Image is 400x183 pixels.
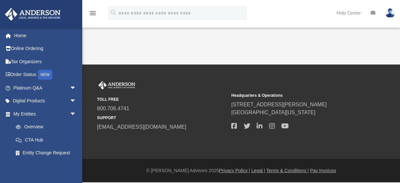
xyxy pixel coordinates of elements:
img: Anderson Advisors Platinum Portal [3,8,63,21]
img: Anderson Advisors Platinum Portal [97,81,137,90]
a: Tax Organizers [5,55,86,68]
a: menu [89,13,97,17]
div: © [PERSON_NAME] Advisors 2025 [82,167,400,174]
a: Binder Walkthrough [9,159,86,172]
a: Legal | [251,168,265,173]
i: menu [89,9,97,17]
span: arrow_drop_down [70,94,83,108]
a: Order StatusNEW [5,68,86,82]
a: Digital Productsarrow_drop_down [5,94,86,108]
a: [GEOGRAPHIC_DATA][US_STATE] [231,110,315,115]
a: Online Ordering [5,42,86,55]
a: Pay Invoices [310,168,336,173]
span: arrow_drop_down [70,107,83,121]
a: [STREET_ADDRESS][PERSON_NAME] [231,102,327,107]
span: arrow_drop_down [70,81,83,95]
div: NEW [38,70,52,80]
img: User Pic [385,8,395,18]
a: My Entitiesarrow_drop_down [5,107,86,120]
a: Platinum Q&Aarrow_drop_down [5,81,86,94]
i: search [110,9,117,16]
a: Entity Change Request [9,146,86,160]
small: Headquarters & Operations [231,92,361,98]
a: Home [5,29,86,42]
small: TOLL FREE [97,96,227,102]
a: 800.706.4741 [97,106,129,111]
a: Terms & Conditions | [266,168,309,173]
a: [EMAIL_ADDRESS][DOMAIN_NAME] [97,124,186,130]
a: Overview [9,120,86,134]
a: CTA Hub [9,133,86,146]
small: SUPPORT [97,115,227,121]
a: Privacy Policy | [219,168,250,173]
